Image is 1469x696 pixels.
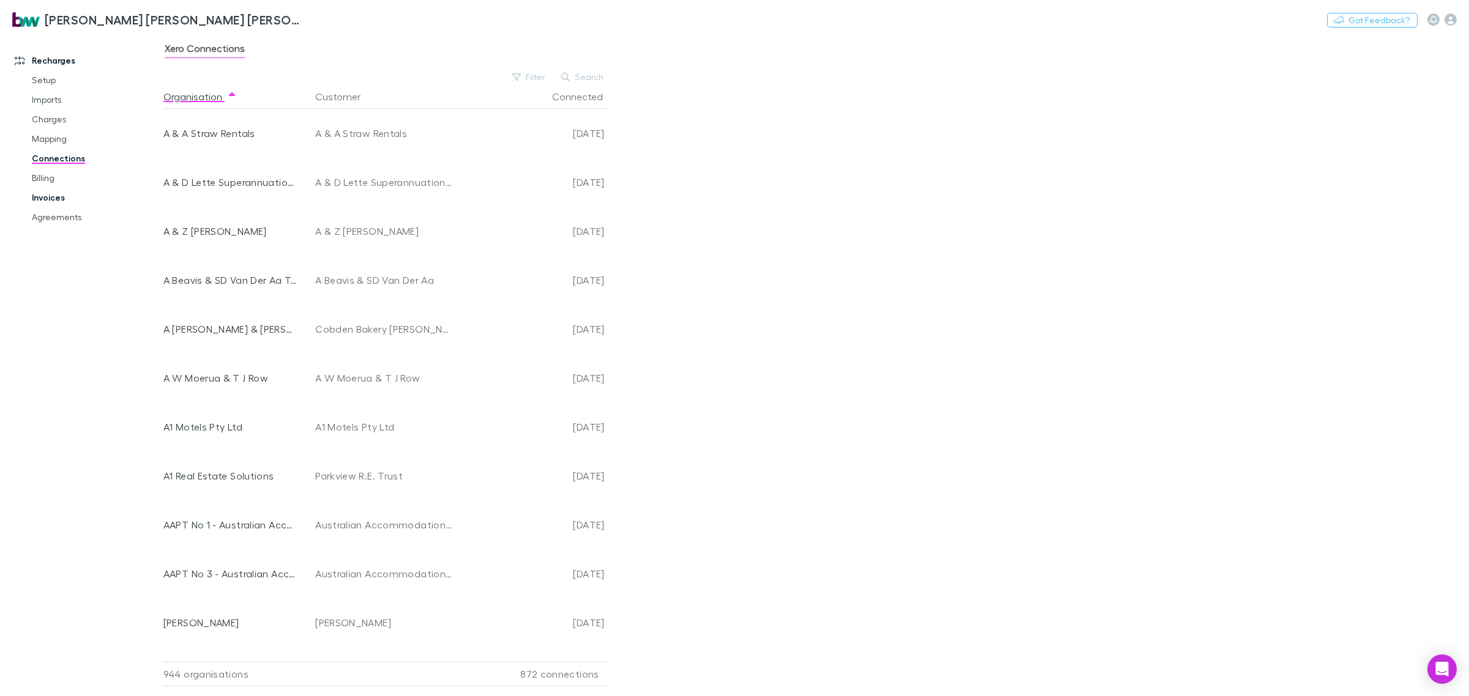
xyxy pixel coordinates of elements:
a: Invoices [20,188,173,207]
div: [DATE] [458,305,605,354]
div: 944 organisations [163,662,310,686]
div: AAPT No 1 - Australian Accommodation Property Trust No1 [163,500,299,549]
div: [DATE] [458,354,605,402]
button: Connected [552,84,618,109]
div: A & A Straw Rentals [315,109,453,158]
div: AAPT No 3 - Australian Accommodation Property Trust No3 [163,549,299,598]
div: Open Intercom Messenger [1427,654,1457,684]
a: Charges [20,109,173,129]
button: Filter [506,70,553,84]
div: [DATE] [458,451,605,500]
div: Australian Accommodation Property Trust No1 [315,500,453,549]
div: A [PERSON_NAME] & [PERSON_NAME].XPA [163,305,299,354]
div: [DATE] [458,256,605,305]
div: [DATE] [458,500,605,549]
a: Imports [20,90,173,109]
div: A & D Lette Superannuation Fund [163,158,299,207]
span: Xero Connections [165,42,245,58]
div: A Beavis & SD Van Der Aa [315,256,453,305]
div: A & D Lette Superannuation Fund [315,158,453,207]
a: [PERSON_NAME] [PERSON_NAME] [PERSON_NAME] Partners [5,5,311,34]
a: Connections [20,149,173,168]
div: A1 Real Estate Solutions [163,451,299,500]
div: A & Z [PERSON_NAME] [163,207,299,256]
button: Customer [315,84,375,109]
div: [DATE] [458,402,605,451]
a: Setup [20,70,173,90]
div: A1 Motels Pty Ltd [163,402,299,451]
div: [PERSON_NAME] [315,598,453,647]
div: [DATE] [458,598,605,647]
div: [PERSON_NAME] Pastoral Pty Ltd [163,647,299,696]
div: A Beavis & SD Van Der Aa T/A S & A Farming [163,256,299,305]
a: Mapping [20,129,173,149]
a: Recharges [2,51,173,70]
div: A W Moerua & T J Row [163,354,299,402]
div: A & A Straw Rentals [163,109,299,158]
div: A1 Motels Pty Ltd [315,402,453,451]
img: Brewster Walsh Waters Partners's Logo [12,12,40,27]
div: Cobden Bakery [PERSON_NAME] & [PERSON_NAME] [315,305,453,354]
div: A W Moerua & T J Row [315,354,453,402]
button: Got Feedback? [1327,13,1418,28]
div: [DATE] [458,207,605,256]
a: Agreements [20,207,173,227]
div: [DATE] [458,109,605,158]
div: [DATE] [458,549,605,598]
button: Search [555,70,611,84]
div: A & Z [PERSON_NAME] [315,207,453,256]
div: 872 connections [457,662,604,686]
div: [PERSON_NAME] [PERSON_NAME] Trust [315,647,453,696]
button: Organisation [163,84,237,109]
div: [DATE] [458,158,605,207]
h3: [PERSON_NAME] [PERSON_NAME] [PERSON_NAME] Partners [45,12,304,27]
div: [PERSON_NAME] [163,598,299,647]
div: Australian Accommodation Property Trust No3 [315,549,453,598]
a: Billing [20,168,173,188]
div: Parkview R.E. Trust [315,451,453,500]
